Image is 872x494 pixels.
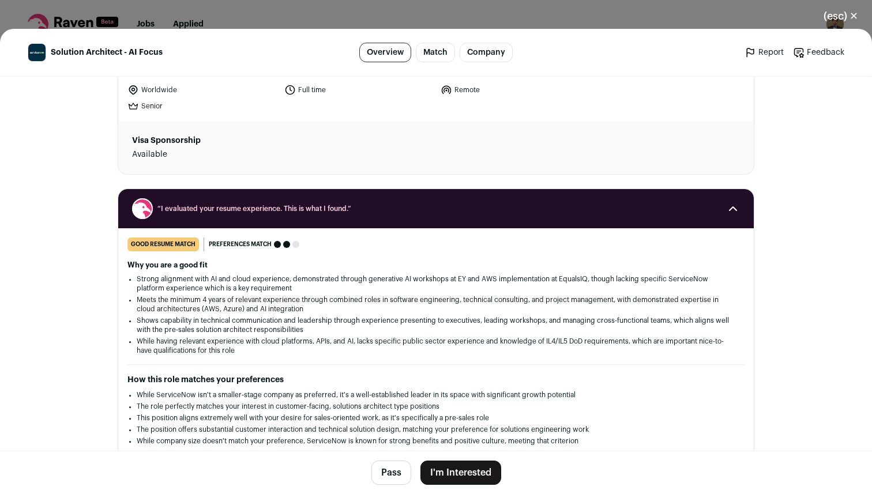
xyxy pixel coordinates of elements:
[137,390,735,399] li: While ServiceNow isn't a smaller-stage company as preferred, it's a well-established leader in it...
[137,337,735,355] li: While having relevant experience with cloud platforms, APIs, and AI, lacks specific public sector...
[127,261,745,270] h2: Why you are a good fit
[209,239,272,250] span: Preferences match
[441,84,591,96] li: Remote
[793,47,844,58] a: Feedback
[127,237,199,251] div: good resume match
[127,374,745,386] h2: How this role matches your preferences
[137,413,735,423] li: This position aligns extremely well with your desire for sales-oriented work, as it's specificall...
[137,295,735,314] li: Meets the minimum 4 years of relevant experience through combined roles in software engineering, ...
[810,3,872,29] button: Close modal
[371,461,411,485] button: Pass
[137,274,735,293] li: Strong alignment with AI and cloud experience, demonstrated through generative AI workshops at EY...
[137,425,735,434] li: The position offers substantial customer interaction and technical solution design, matching your...
[132,135,334,146] dt: Visa Sponsorship
[127,84,277,96] li: Worldwide
[420,461,501,485] button: I'm Interested
[416,43,455,62] a: Match
[137,402,735,411] li: The role perfectly matches your interest in customer-facing, solutions architect type positions
[284,84,434,96] li: Full time
[127,100,277,112] li: Senior
[359,43,411,62] a: Overview
[51,47,163,58] span: Solution Architect - AI Focus
[745,47,784,58] a: Report
[460,43,513,62] a: Company
[137,436,735,446] li: While company size doesn't match your preference, ServiceNow is known for strong benefits and pos...
[137,316,735,334] li: Shows capability in technical communication and leadership through experience presenting to execu...
[157,204,715,213] span: “I evaluated your resume experience. This is what I found.”
[132,149,334,160] dd: Available
[28,44,46,61] img: 29f85fd8b287e9f664a2b1c097d31c015b81325739a916a8fbde7e2e4cbfa6b3.jpg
